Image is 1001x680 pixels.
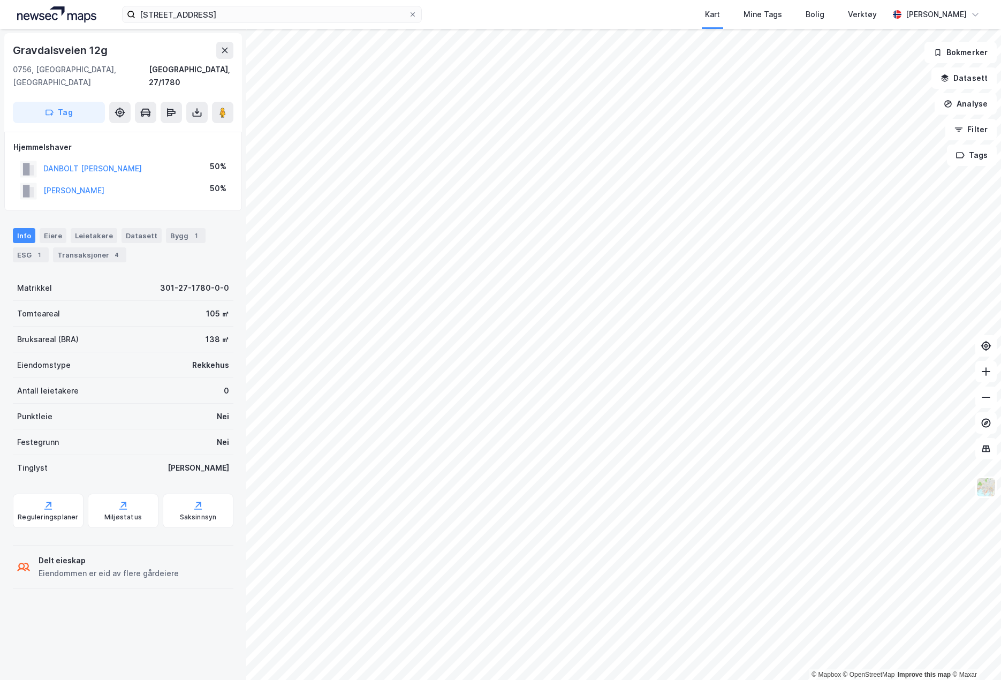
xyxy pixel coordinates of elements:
[39,567,179,580] div: Eiendommen er eid av flere gårdeiere
[17,307,60,320] div: Tomteareal
[13,42,110,59] div: Gravdalsveien 12g
[17,6,96,22] img: logo.a4113a55bc3d86da70a041830d287a7e.svg
[848,8,877,21] div: Verktøy
[210,160,226,173] div: 50%
[13,141,233,154] div: Hjemmelshaver
[17,384,79,397] div: Antall leietakere
[976,477,996,497] img: Z
[17,462,48,474] div: Tinglyst
[192,359,229,372] div: Rekkehus
[149,63,233,89] div: [GEOGRAPHIC_DATA], 27/1780
[206,333,229,346] div: 138 ㎡
[705,8,720,21] div: Kart
[34,250,44,260] div: 1
[931,67,997,89] button: Datasett
[180,513,217,522] div: Saksinnsyn
[17,436,59,449] div: Festegrunn
[945,119,997,140] button: Filter
[168,462,229,474] div: [PERSON_NAME]
[111,250,122,260] div: 4
[206,307,229,320] div: 105 ㎡
[13,63,149,89] div: 0756, [GEOGRAPHIC_DATA], [GEOGRAPHIC_DATA]
[17,282,52,294] div: Matrikkel
[71,228,117,243] div: Leietakere
[217,436,229,449] div: Nei
[217,410,229,423] div: Nei
[40,228,66,243] div: Eiere
[104,513,142,522] div: Miljøstatus
[224,384,229,397] div: 0
[17,359,71,372] div: Eiendomstype
[18,513,78,522] div: Reguleringsplaner
[947,145,997,166] button: Tags
[744,8,782,21] div: Mine Tags
[13,102,105,123] button: Tag
[843,671,895,678] a: OpenStreetMap
[122,228,162,243] div: Datasett
[210,182,226,195] div: 50%
[39,554,179,567] div: Delt eieskap
[160,282,229,294] div: 301-27-1780-0-0
[906,8,967,21] div: [PERSON_NAME]
[166,228,206,243] div: Bygg
[935,93,997,115] button: Analyse
[17,410,52,423] div: Punktleie
[135,6,408,22] input: Søk på adresse, matrikkel, gårdeiere, leietakere eller personer
[17,333,79,346] div: Bruksareal (BRA)
[947,629,1001,680] div: Kontrollprogram for chat
[806,8,824,21] div: Bolig
[13,247,49,262] div: ESG
[13,228,35,243] div: Info
[191,230,201,241] div: 1
[53,247,126,262] div: Transaksjoner
[947,629,1001,680] iframe: Chat Widget
[812,671,841,678] a: Mapbox
[924,42,997,63] button: Bokmerker
[898,671,951,678] a: Improve this map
